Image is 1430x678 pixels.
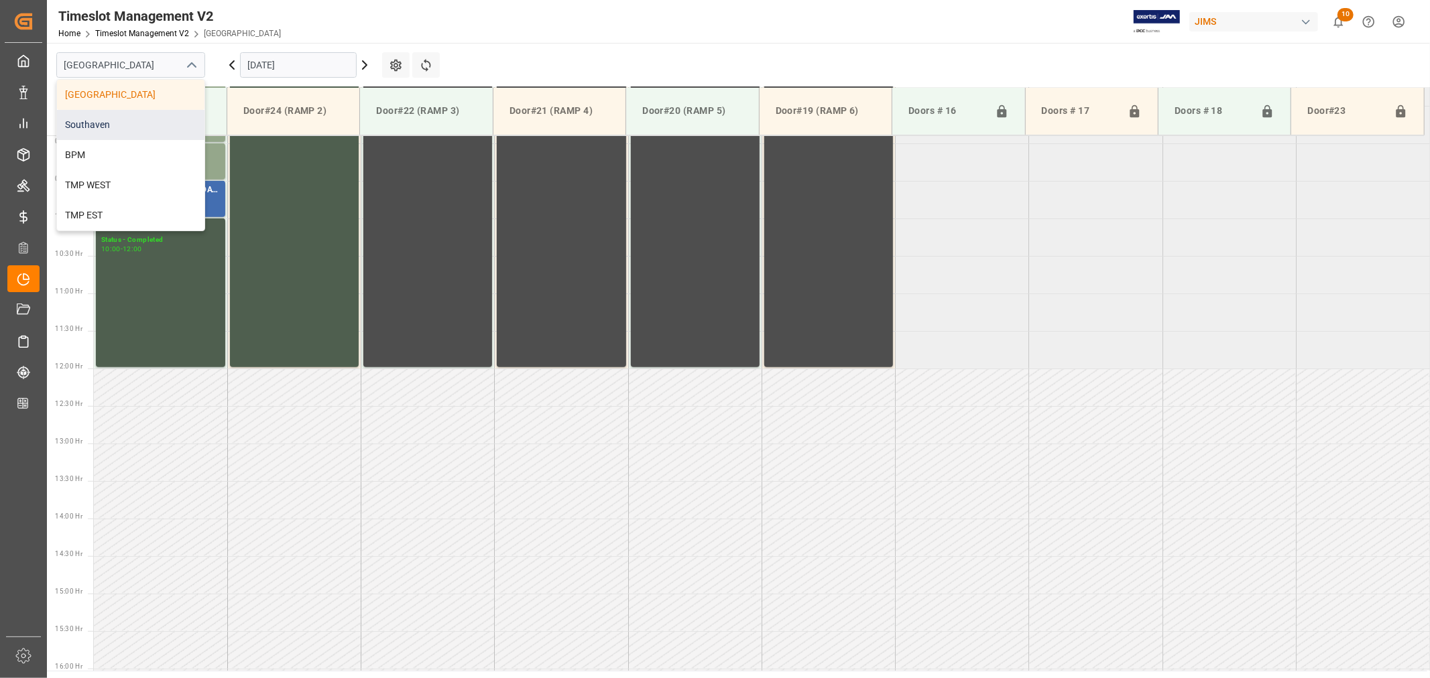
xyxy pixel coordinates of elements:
div: Doors # 16 [903,98,989,124]
div: Doors # 18 [1169,98,1255,124]
span: 10 [1337,8,1354,21]
img: Exertis%20JAM%20-%20Email%20Logo.jpg_1722504956.jpg [1134,10,1180,33]
span: 09:00 Hr [55,137,82,145]
button: close menu [180,55,200,76]
a: Home [58,29,80,38]
span: 12:00 Hr [55,362,82,370]
div: Door#20 (RAMP 5) [637,98,748,123]
div: TMP EST [57,200,204,230]
button: JIMS [1189,9,1323,34]
input: Type to search/select [56,52,205,78]
a: Timeslot Management V2 [95,29,189,38]
div: Status - Completed [101,234,220,246]
div: BPM [57,140,204,170]
input: MM-DD-YYYY [240,52,357,78]
span: 09:30 Hr [55,175,82,182]
div: Door#19 (RAMP 6) [770,98,881,123]
span: 11:00 Hr [55,287,82,295]
div: - [121,246,123,252]
div: 10:00 [101,246,121,252]
div: Southaven [57,110,204,140]
div: [GEOGRAPHIC_DATA] [57,80,204,110]
div: Door#21 (RAMP 4) [504,98,615,123]
button: show 10 new notifications [1323,7,1354,37]
div: Door#23 [1302,98,1388,124]
div: 12:00 [123,246,142,252]
div: Timeslot Management V2 [58,6,281,26]
span: 14:30 Hr [55,550,82,557]
div: JIMS [1189,12,1318,31]
span: 12:30 Hr [55,400,82,407]
span: 10:00 Hr [55,212,82,220]
span: 14:00 Hr [55,513,82,520]
span: 13:30 Hr [55,475,82,482]
span: 15:00 Hr [55,588,82,595]
span: 10:30 Hr [55,250,82,257]
span: 11:30 Hr [55,325,82,332]
button: Help Center [1354,7,1384,37]
div: Door#24 (RAMP 2) [238,98,349,123]
span: 15:30 Hr [55,625,82,632]
span: 16:00 Hr [55,663,82,670]
div: TMP WEST [57,170,204,200]
span: 13:00 Hr [55,437,82,445]
div: Door#22 (RAMP 3) [371,98,481,123]
div: Doors # 17 [1036,98,1122,124]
